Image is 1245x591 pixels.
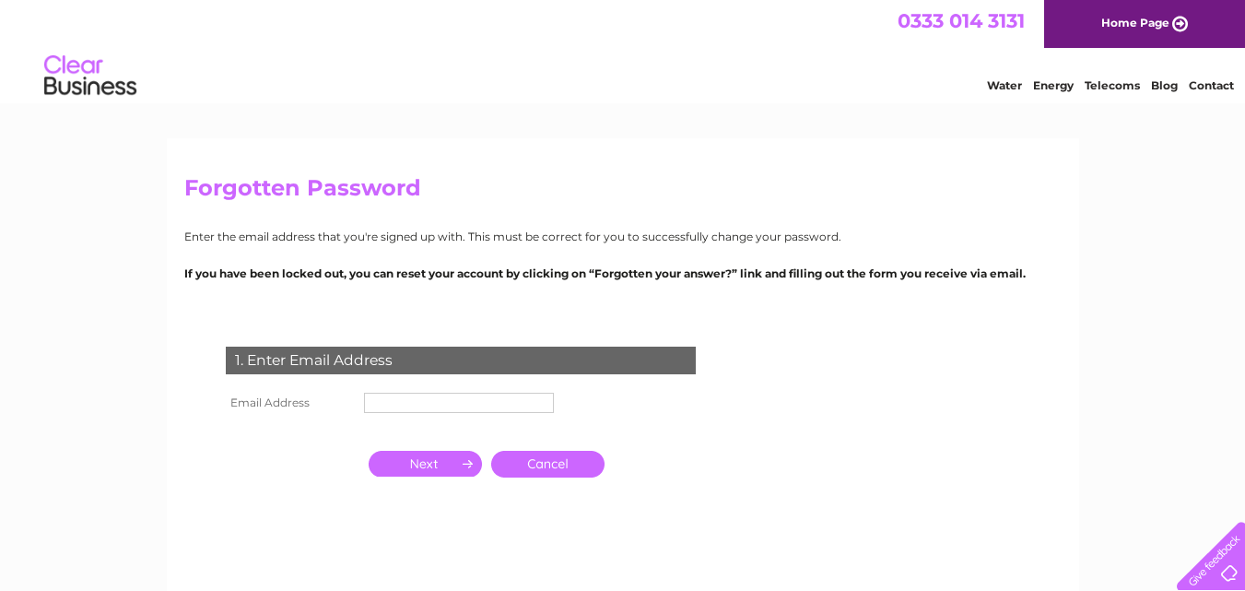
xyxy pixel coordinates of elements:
a: Cancel [491,451,605,478]
a: Water [987,78,1022,92]
h2: Forgotten Password [184,175,1062,210]
div: 1. Enter Email Address [226,347,696,374]
img: logo.png [43,48,137,104]
a: Energy [1033,78,1074,92]
p: If you have been locked out, you can reset your account by clicking on “Forgotten your answer?” l... [184,265,1062,282]
a: 0333 014 3131 [898,9,1025,32]
a: Telecoms [1085,78,1140,92]
div: Clear Business is a trading name of Verastar Limited (registered in [GEOGRAPHIC_DATA] No. 3667643... [188,10,1059,89]
a: Contact [1189,78,1234,92]
a: Blog [1151,78,1178,92]
p: Enter the email address that you're signed up with. This must be correct for you to successfully ... [184,228,1062,245]
th: Email Address [221,388,359,418]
